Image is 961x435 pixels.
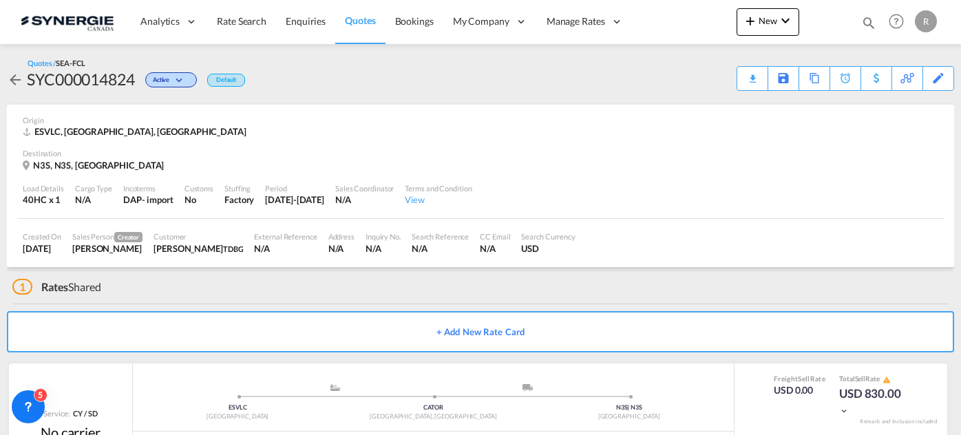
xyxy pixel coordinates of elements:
[72,242,142,255] div: Rosa Ho
[224,183,254,193] div: Stuffing
[742,12,759,29] md-icon: icon-plus 400-fg
[145,72,197,87] div: Change Status Here
[327,384,344,391] md-icon: assets/icons/custom/ship-fill.svg
[223,244,244,253] span: TDBG
[23,148,938,158] div: Destination
[140,403,335,412] div: ESVLC
[12,279,32,295] span: 1
[616,403,630,411] span: N3S
[774,374,825,383] div: Freight Rate
[184,183,213,193] div: Customs
[7,68,27,90] div: icon-arrow-left
[915,10,937,32] div: R
[23,183,64,193] div: Load Details
[521,242,575,255] div: USD
[521,231,575,242] div: Search Currency
[335,403,531,412] div: CATOR
[21,6,114,37] img: 1f56c880d42311ef80fc7dca854c8e59.png
[123,193,142,206] div: DAP
[335,193,394,206] div: N/A
[861,15,876,30] md-icon: icon-magnify
[742,15,794,26] span: New
[453,14,509,28] span: My Company
[12,279,101,295] div: Shared
[861,15,876,36] div: icon-magnify
[883,376,891,384] md-icon: icon-alert
[154,231,243,242] div: Customer
[627,403,629,411] span: |
[140,412,335,421] div: [GEOGRAPHIC_DATA]
[75,183,112,193] div: Cargo Type
[405,183,472,193] div: Terms and Condition
[744,69,761,79] md-icon: icon-download
[631,403,642,411] span: N3S
[434,384,629,398] div: Delivery ModeService Type -
[345,14,375,26] span: Quotes
[839,385,908,418] div: USD 830.00
[224,193,254,206] div: Factory Stuffing
[480,231,510,242] div: CC Email
[23,231,61,242] div: Created On
[153,76,173,89] span: Active
[75,193,112,206] div: N/A
[777,12,794,29] md-icon: icon-chevron-down
[522,384,533,391] img: road
[23,159,167,172] div: N3S, N3S, Canada
[7,311,954,352] button: + Add New Rate Card
[217,15,266,27] span: Rate Search
[395,15,434,27] span: Bookings
[768,67,799,90] div: Save As Template
[56,59,85,67] span: SEA-FCL
[173,77,189,85] md-icon: icon-chevron-down
[737,8,799,36] button: icon-plus 400-fgNewicon-chevron-down
[23,242,61,255] div: 17 Sep 2025
[547,14,605,28] span: Manage Rates
[142,193,173,206] div: - import
[335,412,531,421] div: [GEOGRAPHIC_DATA], [GEOGRAPHIC_DATA]
[744,67,761,79] div: Quote PDF is not available at this time
[154,242,243,255] div: Markel Loroño
[849,418,947,425] div: Remark and Inclusion included
[480,242,510,255] div: N/A
[839,406,849,416] md-icon: icon-chevron-down
[72,231,142,242] div: Sales Person
[7,72,23,88] md-icon: icon-arrow-left
[254,231,317,242] div: External Reference
[207,74,245,87] div: Default
[855,374,866,383] span: Sell
[265,193,324,206] div: 17 Oct 2025
[28,58,85,68] div: Quotes /SEA-FCL
[123,183,173,193] div: Incoterms
[774,383,825,397] div: USD 0.00
[885,10,908,33] span: Help
[286,15,326,27] span: Enquiries
[254,242,317,255] div: N/A
[335,183,394,193] div: Sales Coordinator
[70,408,97,418] div: CY / SD
[412,231,469,242] div: Search Reference
[328,242,355,255] div: N/A
[27,68,135,90] div: SYC000014824
[881,374,891,385] button: icon-alert
[23,125,250,138] div: ESVLC, Valencia, Asia Pacific
[405,193,472,206] div: View
[135,68,200,90] div: Change Status Here
[41,280,69,293] span: Rates
[412,242,469,255] div: N/A
[140,14,180,28] span: Analytics
[798,374,810,383] span: Sell
[328,231,355,242] div: Address
[366,242,401,255] div: N/A
[43,408,70,418] span: Service:
[531,412,727,421] div: [GEOGRAPHIC_DATA]
[184,193,213,206] div: No
[366,231,401,242] div: Inquiry No.
[265,183,324,193] div: Period
[23,193,64,206] div: 40HC x 1
[34,126,246,137] span: ESVLC, [GEOGRAPHIC_DATA], [GEOGRAPHIC_DATA]
[839,374,908,385] div: Total Rate
[885,10,915,34] div: Help
[114,232,142,242] span: Creator
[23,115,938,125] div: Origin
